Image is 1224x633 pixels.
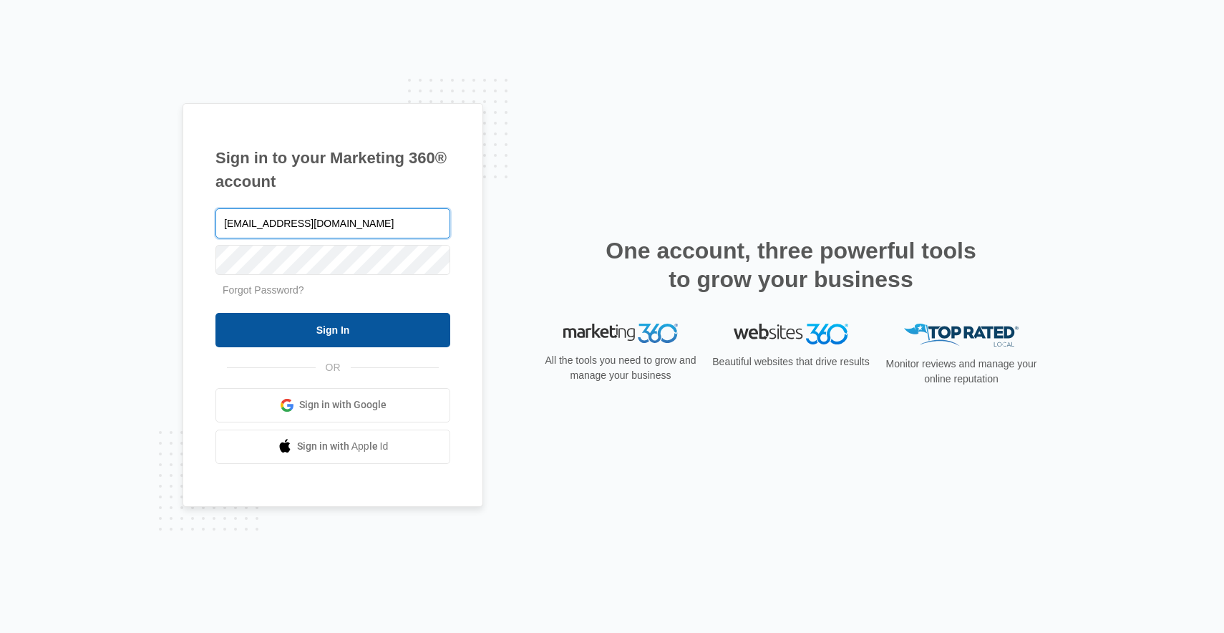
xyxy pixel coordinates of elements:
input: Email [215,208,450,238]
p: Monitor reviews and manage your online reputation [881,357,1041,387]
span: OR [316,360,351,375]
a: Sign in with Google [215,388,450,422]
p: All the tools you need to grow and manage your business [540,353,701,383]
h2: One account, three powerful tools to grow your business [601,236,981,294]
h1: Sign in to your Marketing 360® account [215,146,450,193]
input: Sign In [215,313,450,347]
p: Beautiful websites that drive results [711,354,871,369]
a: Sign in with Apple Id [215,430,450,464]
img: Websites 360 [734,324,848,344]
a: Forgot Password? [223,284,304,296]
span: Sign in with Google [299,397,387,412]
img: Marketing 360 [563,324,678,344]
span: Sign in with Apple Id [297,439,389,454]
img: Top Rated Local [904,324,1019,347]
